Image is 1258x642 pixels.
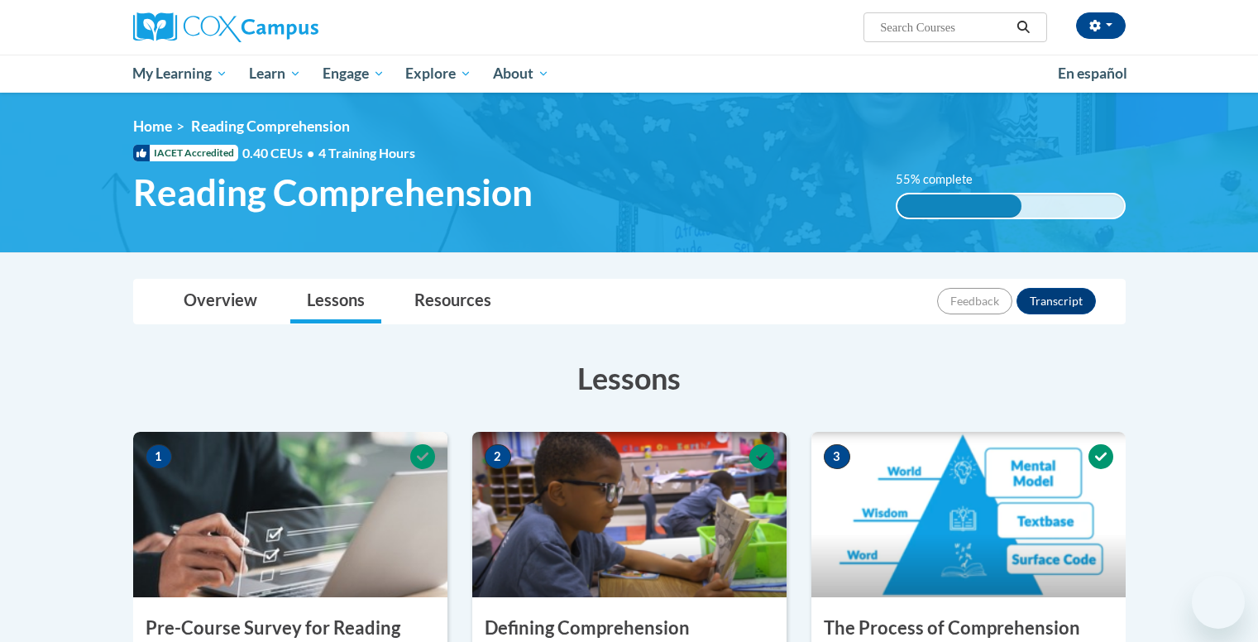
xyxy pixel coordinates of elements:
a: My Learning [122,55,239,93]
span: My Learning [132,64,227,84]
h3: The Process of Comprehension [811,616,1126,641]
label: 55% complete [896,170,991,189]
a: Resources [398,280,508,323]
img: Cox Campus [133,12,318,42]
button: Search [1011,17,1036,37]
div: Main menu [108,55,1150,93]
iframe: Button to launch messaging window [1192,576,1245,629]
h3: Lessons [133,357,1126,399]
button: Account Settings [1076,12,1126,39]
input: Search Courses [878,17,1011,37]
button: Feedback [937,288,1012,314]
span: 2 [485,444,511,469]
span: Explore [405,64,471,84]
a: Lessons [290,280,381,323]
a: About [482,55,560,93]
img: Course Image [133,432,447,597]
a: Explore [395,55,482,93]
a: Engage [312,55,395,93]
span: IACET Accredited [133,145,238,161]
span: Engage [323,64,385,84]
span: 0.40 CEUs [242,144,318,162]
span: Learn [249,64,301,84]
div: 55% complete [897,194,1021,218]
span: Reading Comprehension [191,117,350,135]
a: Learn [238,55,312,93]
span: 3 [824,444,850,469]
button: Transcript [1016,288,1096,314]
span: 4 Training Hours [318,145,415,160]
span: About [493,64,549,84]
span: 1 [146,444,172,469]
span: Reading Comprehension [133,170,533,214]
img: Course Image [472,432,787,597]
a: Cox Campus [133,12,447,42]
img: Course Image [811,432,1126,597]
h3: Defining Comprehension [472,616,787,641]
a: Home [133,117,172,135]
a: Overview [167,280,274,323]
span: • [307,145,314,160]
a: En español [1047,56,1138,91]
span: En español [1058,65,1127,82]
